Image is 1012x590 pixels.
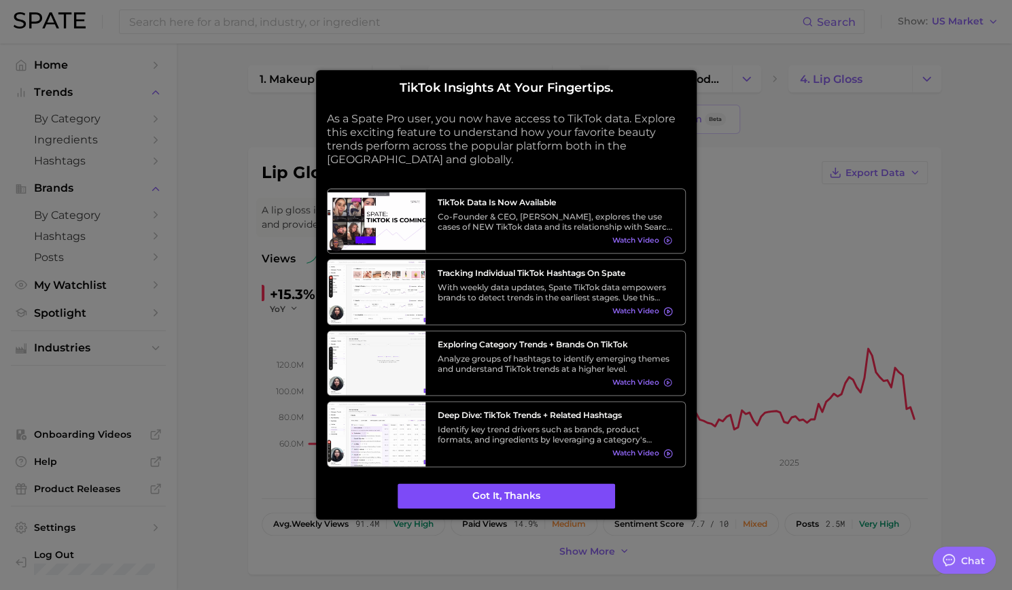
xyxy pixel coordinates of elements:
[612,378,659,387] span: Watch Video
[327,259,686,325] a: Tracking Individual TikTok Hashtags on SpateWith weekly data updates, Spate TikTok data empowers ...
[327,81,686,96] h2: TikTok insights at your fingertips.
[438,424,673,445] div: Identify key trend drivers such as brands, product formats, and ingredients by leveraging a categ...
[612,236,659,245] span: Watch Video
[327,401,686,467] a: Deep Dive: TikTok Trends + Related HashtagsIdentify key trend drivers such as brands, product for...
[327,330,686,396] a: Exploring Category Trends + Brands on TikTokAnalyze groups of hashtags to identify emerging theme...
[612,307,659,316] span: Watch Video
[438,197,673,207] h3: TikTok data is now available
[438,211,673,232] div: Co-Founder & CEO, [PERSON_NAME], explores the use cases of NEW TikTok data and its relationship w...
[438,410,673,420] h3: Deep Dive: TikTok Trends + Related Hashtags
[438,339,673,349] h3: Exploring Category Trends + Brands on TikTok
[438,353,673,374] div: Analyze groups of hashtags to identify emerging themes and understand TikTok trends at a higher l...
[398,483,615,509] button: Got it, thanks
[438,268,673,278] h3: Tracking Individual TikTok Hashtags on Spate
[327,188,686,254] a: TikTok data is now availableCo-Founder & CEO, [PERSON_NAME], explores the use cases of NEW TikTok...
[612,449,659,458] span: Watch Video
[327,112,686,167] p: As a Spate Pro user, you now have access to TikTok data. Explore this exciting feature to underst...
[438,282,673,302] div: With weekly data updates, Spate TikTok data empowers brands to detect trends in the earliest stag...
